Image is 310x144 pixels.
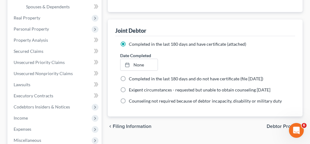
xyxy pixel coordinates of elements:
[14,26,49,32] span: Personal Property
[26,4,70,9] span: Spouses & Dependents
[14,49,43,54] span: Secured Claims
[14,37,48,43] span: Property Analysis
[9,57,102,68] a: Unsecured Priority Claims
[129,87,270,92] span: Exigent circumstances - requested but unable to obtain counseling [DATE]
[267,124,303,129] button: Debtor Profile chevron_right
[21,1,102,12] a: Spouses & Dependents
[115,27,146,34] div: Joint Debtor
[9,68,102,79] a: Unsecured Nonpriority Claims
[302,123,307,128] span: 6
[267,124,298,129] span: Debtor Profile
[14,60,65,65] span: Unsecured Priority Claims
[9,90,102,101] a: Executory Contracts
[129,76,263,81] span: Completed in the last 180 days and do not have certificate (file [DATE])
[14,82,30,87] span: Lawsuits
[9,79,102,90] a: Lawsuits
[14,115,28,121] span: Income
[129,41,246,47] span: Completed in the last 180 days and have certificate (attached)
[14,15,40,20] span: Real Property
[120,52,151,59] label: Date Completed
[14,93,53,98] span: Executory Contracts
[108,124,113,129] i: chevron_left
[129,98,282,104] span: Counseling not required because of debtor incapacity, disability or military duty
[14,71,73,76] span: Unsecured Nonpriority Claims
[289,123,304,138] iframe: Intercom live chat
[14,138,41,143] span: Miscellaneous
[9,46,102,57] a: Secured Claims
[108,124,151,129] button: chevron_left Filing Information
[9,35,102,46] a: Property Analysis
[14,104,70,109] span: Codebtors Insiders & Notices
[14,126,31,132] span: Expenses
[113,124,151,129] span: Filing Information
[120,59,158,71] a: None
